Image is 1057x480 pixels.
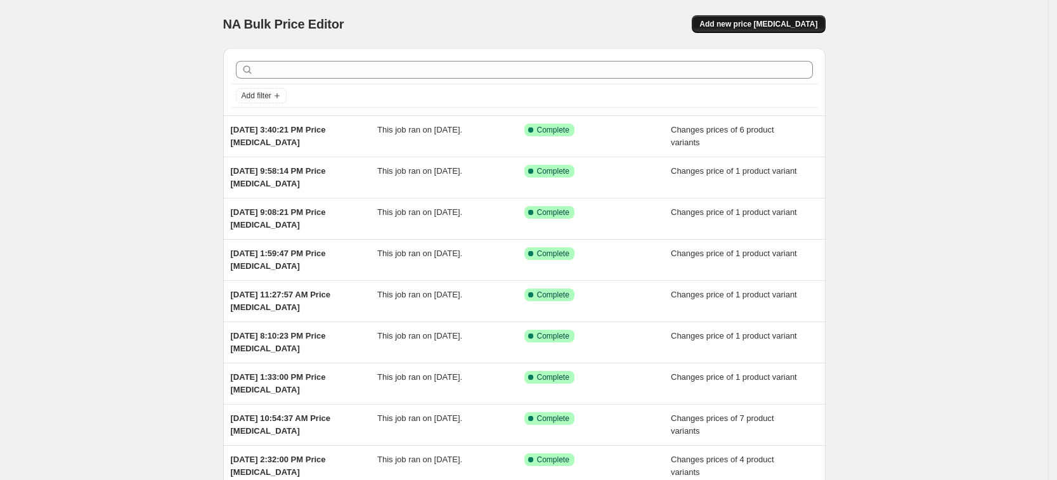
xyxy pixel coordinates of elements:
[377,249,462,258] span: This job ran on [DATE].
[537,331,569,341] span: Complete
[377,290,462,299] span: This job ran on [DATE].
[699,19,817,29] span: Add new price [MEDICAL_DATA]
[537,207,569,217] span: Complete
[671,125,774,147] span: Changes prices of 6 product variants
[671,249,797,258] span: Changes price of 1 product variant
[242,91,271,101] span: Add filter
[377,372,462,382] span: This job ran on [DATE].
[231,166,326,188] span: [DATE] 9:58:14 PM Price [MEDICAL_DATA]
[231,331,326,353] span: [DATE] 8:10:23 PM Price [MEDICAL_DATA]
[671,166,797,176] span: Changes price of 1 product variant
[537,125,569,135] span: Complete
[671,372,797,382] span: Changes price of 1 product variant
[231,249,326,271] span: [DATE] 1:59:47 PM Price [MEDICAL_DATA]
[377,166,462,176] span: This job ran on [DATE].
[231,455,326,477] span: [DATE] 2:32:00 PM Price [MEDICAL_DATA]
[377,207,462,217] span: This job ran on [DATE].
[671,331,797,341] span: Changes price of 1 product variant
[537,166,569,176] span: Complete
[537,413,569,424] span: Complete
[377,125,462,134] span: This job ran on [DATE].
[377,331,462,341] span: This job ran on [DATE].
[377,413,462,423] span: This job ran on [DATE].
[231,290,331,312] span: [DATE] 11:27:57 AM Price [MEDICAL_DATA]
[671,290,797,299] span: Changes price of 1 product variant
[223,17,344,31] span: NA Bulk Price Editor
[692,15,825,33] button: Add new price [MEDICAL_DATA]
[231,125,326,147] span: [DATE] 3:40:21 PM Price [MEDICAL_DATA]
[671,413,774,436] span: Changes prices of 7 product variants
[671,455,774,477] span: Changes prices of 4 product variants
[236,88,287,103] button: Add filter
[231,372,326,394] span: [DATE] 1:33:00 PM Price [MEDICAL_DATA]
[537,455,569,465] span: Complete
[671,207,797,217] span: Changes price of 1 product variant
[537,249,569,259] span: Complete
[231,207,326,230] span: [DATE] 9:08:21 PM Price [MEDICAL_DATA]
[537,372,569,382] span: Complete
[377,455,462,464] span: This job ran on [DATE].
[537,290,569,300] span: Complete
[231,413,331,436] span: [DATE] 10:54:37 AM Price [MEDICAL_DATA]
